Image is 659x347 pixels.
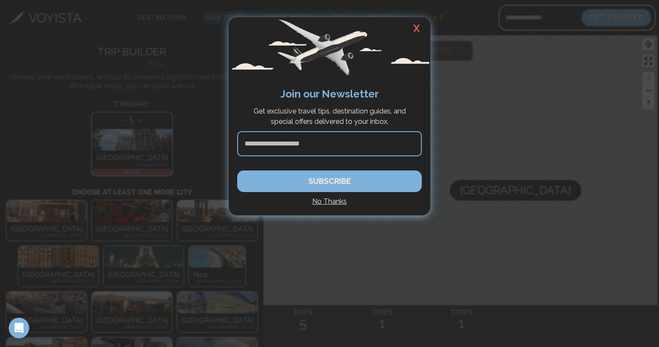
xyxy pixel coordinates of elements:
p: Get exclusive travel tips, destination guides, and special offers delivered to your inbox. [242,106,417,127]
h2: X [403,17,430,40]
h4: No Thanks [237,196,422,207]
button: SUBSCRIBE [237,170,422,192]
iframe: Intercom live chat [9,318,29,338]
h2: Join our Newsletter [237,86,422,102]
img: Avopass plane flying [229,17,430,78]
